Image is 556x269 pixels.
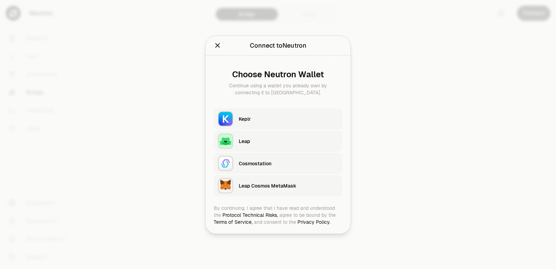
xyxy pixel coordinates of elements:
[214,153,342,174] button: CosmostationCosmostation
[250,40,306,50] div: Connect to Neutron
[239,137,338,144] div: Leap
[239,182,338,189] div: Leap Cosmos MetaMask
[218,156,233,171] img: Cosmostation
[214,219,253,225] a: Terms of Service,
[219,82,337,96] div: Continue using a wallet you already own by connecting it to [GEOGRAPHIC_DATA].
[218,111,233,126] img: Keplr
[239,160,338,167] div: Cosmostation
[214,175,342,196] button: Leap Cosmos MetaMaskLeap Cosmos MetaMask
[219,69,337,79] div: Choose Neutron Wallet
[214,130,342,151] button: LeapLeap
[297,219,330,225] a: Privacy Policy.
[218,178,233,193] img: Leap Cosmos MetaMask
[222,212,278,218] a: Protocol Technical Risks,
[218,133,233,149] img: Leap
[239,115,338,122] div: Keplr
[214,40,221,50] button: Close
[214,108,342,129] button: KeplrKeplr
[214,204,342,225] div: By continuing, I agree that I have read and understood the agree to be bound by the and consent t...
